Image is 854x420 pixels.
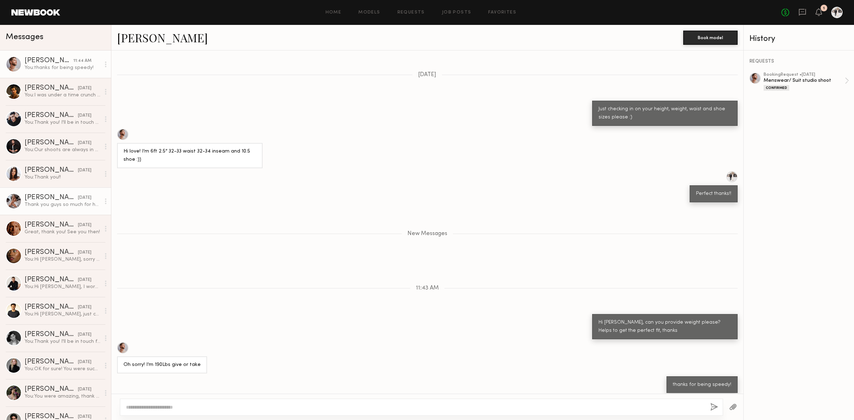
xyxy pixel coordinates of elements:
div: Confirmed [764,85,789,91]
div: You: Our shoots are always in SoCal so SoCal is ideal but if their rate is reasonable and they ca... [25,147,100,153]
div: [DATE] [78,331,91,338]
div: [PERSON_NAME] [25,386,78,393]
div: You: Hi [PERSON_NAME], sorry I forgot to cancel the booking after the product fitting did not wor... [25,256,100,263]
a: [PERSON_NAME] [117,30,208,45]
a: bookingRequest •[DATE]Menswear/ Suit studio shootConfirmed [764,73,849,91]
div: [DATE] [78,277,91,283]
div: thanks for being speedy! [673,381,731,389]
a: Favorites [488,10,516,15]
a: Models [358,10,380,15]
div: [DATE] [78,112,91,119]
div: Menswear/ Suit studio shoot [764,77,845,84]
div: [PERSON_NAME] [25,85,78,92]
div: [PERSON_NAME] [25,222,78,229]
a: Requests [397,10,425,15]
div: You: OK for sure! You were such a professional, it was wonderful to work with you! [25,366,100,372]
div: [PERSON_NAME] [25,139,78,147]
div: [PERSON_NAME] [25,249,78,256]
div: Just checking in on your height, weight, waist and shoe sizes please :) [599,105,731,122]
div: You: Thank you! I'll be in touch for future shoots! [25,338,100,345]
div: [DATE] [78,304,91,311]
div: Oh sorry! I’m 190Lbs give or take [123,361,201,369]
div: [PERSON_NAME] [25,167,78,174]
div: [PERSON_NAME] [25,194,78,201]
div: [DATE] [78,359,91,366]
div: You: Thank you!! [25,174,100,181]
div: [DATE] [78,222,91,229]
button: Book model [683,31,738,45]
div: You: Hi [PERSON_NAME], I work for a men's suit company and we are planning a shoot. Can you pleas... [25,283,100,290]
div: [DATE] [78,167,91,174]
div: [PERSON_NAME] [25,304,78,311]
div: You: Thank you! I'll be in touch shortly about [MEDICAL_DATA] [25,119,100,126]
div: [PERSON_NAME] [25,112,78,119]
div: Great, thank you! See you then! [25,229,100,235]
div: 1 [823,6,825,10]
div: Hi [PERSON_NAME], can you provide weight please? Helps to get the perfect fit, thanks [599,319,731,335]
div: [DATE] [78,140,91,147]
div: [PERSON_NAME] [25,358,78,366]
span: [DATE] [418,72,436,78]
div: You: You were amazing, thank you!! [25,393,100,400]
div: [PERSON_NAME] [25,276,78,283]
span: New Messages [407,231,447,237]
div: [DATE] [78,249,91,256]
div: You: Hi [PERSON_NAME], just checking in to see if you got my message about our prom shoot, we'd l... [25,311,100,318]
div: [DATE] [78,386,91,393]
div: History [749,35,849,43]
div: [PERSON_NAME] [25,331,78,338]
div: [DATE] [78,195,91,201]
div: booking Request • [DATE] [764,73,845,77]
a: Job Posts [442,10,471,15]
span: Messages [6,33,43,41]
a: Home [326,10,342,15]
div: Thank you guys so much for having me. Was such a fun day! [25,201,100,208]
div: You: thanks for being speedy! [25,64,100,71]
div: [DATE] [78,85,91,92]
a: Book model [683,34,738,40]
div: REQUESTS [749,59,849,64]
div: 11:44 AM [73,58,91,64]
div: Perfect thanks!! [696,190,731,198]
div: You: I was under a time crunch so when you were out I sent a request to the next model on our lis... [25,92,100,99]
span: 11:43 AM [416,285,439,291]
div: Hi love! I’m 6ft 2.5” 32-33 waist 32-34 inseam and 10.5 shoe :)) [123,148,256,164]
div: [PERSON_NAME] [25,57,73,64]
